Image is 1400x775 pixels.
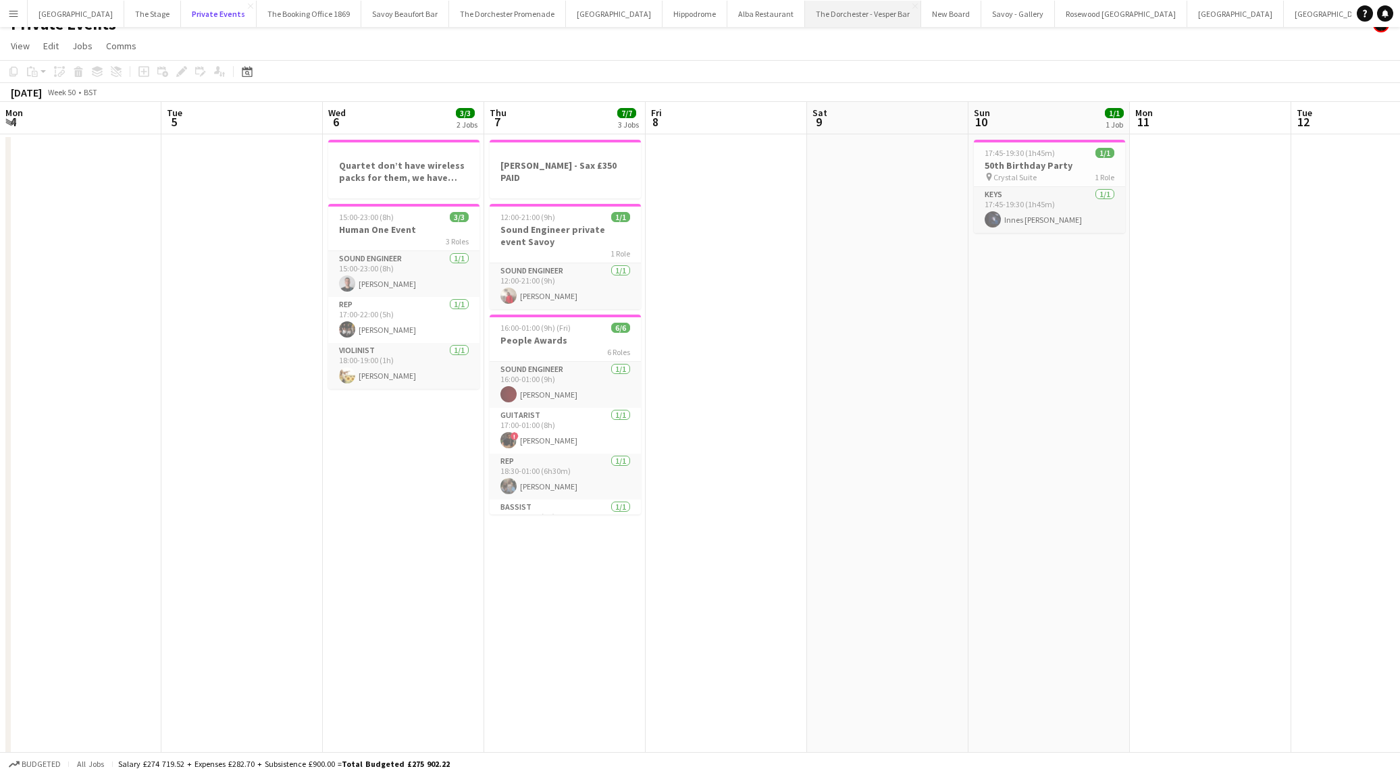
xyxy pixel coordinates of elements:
div: 2 Jobs [457,119,477,130]
button: Budgeted [7,757,63,772]
app-job-card: 16:00-01:00 (9h) (Fri)6/6People Awards6 RolesSound Engineer1/116:00-01:00 (9h)[PERSON_NAME]Guitar... [490,315,641,514]
app-card-role: Bassist1/120:00-01:00 (5h) [490,500,641,545]
app-job-card: 15:00-23:00 (8h)3/3Human One Event3 RolesSound Engineer1/115:00-23:00 (8h)[PERSON_NAME]Rep1/117:0... [328,204,479,389]
button: [GEOGRAPHIC_DATA] [1284,1,1380,27]
span: Budgeted [22,759,61,769]
div: [DATE] [11,86,42,99]
span: Week 50 [45,87,78,97]
span: 16:00-01:00 (9h) (Fri) [500,323,571,333]
span: 1/1 [611,212,630,222]
span: Wed [328,107,346,119]
button: The Dorchester Promenade [449,1,566,27]
app-card-role: Sound Engineer1/115:00-23:00 (8h)[PERSON_NAME] [328,251,479,297]
span: 5 [165,114,182,130]
span: 6 [326,114,346,130]
span: Mon [5,107,23,119]
button: Private Events [181,1,257,27]
span: ! [511,432,519,440]
button: [GEOGRAPHIC_DATA] [28,1,124,27]
span: 3/3 [450,212,469,222]
span: Fri [651,107,662,119]
app-job-card: 17:45-19:30 (1h45m)1/150th Birthday Party Crystal Suite1 RoleKeys1/117:45-19:30 (1h45m)Innes [PER... [974,140,1125,233]
span: 1/1 [1105,108,1124,118]
app-card-role: Sound Engineer1/112:00-21:00 (9h)[PERSON_NAME] [490,263,641,309]
h3: [PERSON_NAME] - Sax £350 PAID [490,159,641,184]
span: Crystal Suite [993,172,1037,182]
a: View [5,37,35,55]
app-job-card: [PERSON_NAME] - Sax £350 PAID [490,140,641,198]
div: Salary £274 719.52 + Expenses £282.70 + Subsistence £900.00 = [118,759,450,769]
h3: 50th Birthday Party [974,159,1125,171]
span: Comms [106,40,136,52]
span: 7/7 [617,108,636,118]
span: 10 [972,114,990,130]
span: Jobs [72,40,93,52]
h3: Quartet don’t have wireless packs for them, we have XLRs. Are wireless needed or will be provided? [328,159,479,184]
a: Comms [101,37,142,55]
span: 12:00-21:00 (9h) [500,212,555,222]
span: 11 [1133,114,1153,130]
span: Mon [1135,107,1153,119]
span: Edit [43,40,59,52]
span: All jobs [74,759,107,769]
span: 6/6 [611,323,630,333]
span: 6 Roles [607,347,630,357]
span: Sun [974,107,990,119]
button: New Board [921,1,981,27]
app-card-role: Keys1/117:45-19:30 (1h45m)Innes [PERSON_NAME] [974,187,1125,233]
app-card-role: Guitarist1/117:00-01:00 (8h)![PERSON_NAME] [490,408,641,454]
h3: Sound Engineer private event Savoy [490,223,641,248]
button: The Stage [124,1,181,27]
span: 15:00-23:00 (8h) [339,212,394,222]
button: Savoy - Gallery [981,1,1055,27]
span: Sat [812,107,827,119]
app-card-role: Rep1/118:30-01:00 (6h30m)[PERSON_NAME] [490,454,641,500]
span: Tue [167,107,182,119]
div: 3 Jobs [618,119,639,130]
a: Edit [38,37,64,55]
span: Thu [490,107,507,119]
span: 7 [488,114,507,130]
app-job-card: 12:00-21:00 (9h)1/1Sound Engineer private event Savoy1 RoleSound Engineer1/112:00-21:00 (9h)[PERS... [490,204,641,309]
span: View [11,40,30,52]
span: 4 [3,114,23,130]
span: 8 [649,114,662,130]
h3: Human One Event [328,223,479,236]
app-card-role: Sound Engineer1/116:00-01:00 (9h)[PERSON_NAME] [490,362,641,408]
app-job-card: Quartet don’t have wireless packs for them, we have XLRs. Are wireless needed or will be provided? [328,140,479,198]
button: Rosewood [GEOGRAPHIC_DATA] [1055,1,1187,27]
app-card-role: Rep1/117:00-22:00 (5h)[PERSON_NAME] [328,297,479,343]
span: Total Budgeted £275 902.22 [342,759,450,769]
span: 1 Role [611,248,630,259]
button: The Dorchester - Vesper Bar [805,1,921,27]
span: 3/3 [456,108,475,118]
app-card-role: Violinist1/118:00-19:00 (1h)[PERSON_NAME] [328,343,479,389]
span: 1/1 [1095,148,1114,158]
span: Tue [1297,107,1312,119]
button: The Booking Office 1869 [257,1,361,27]
button: [GEOGRAPHIC_DATA] [566,1,663,27]
button: Savoy Beaufort Bar [361,1,449,27]
span: 17:45-19:30 (1h45m) [985,148,1055,158]
button: Alba Restaurant [727,1,805,27]
span: 12 [1295,114,1312,130]
button: Hippodrome [663,1,727,27]
button: [GEOGRAPHIC_DATA] [1187,1,1284,27]
div: BST [84,87,97,97]
h3: People Awards [490,334,641,346]
span: 1 Role [1095,172,1114,182]
span: 9 [810,114,827,130]
div: 1 Job [1106,119,1123,130]
span: 3 Roles [446,236,469,246]
a: Jobs [67,37,98,55]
